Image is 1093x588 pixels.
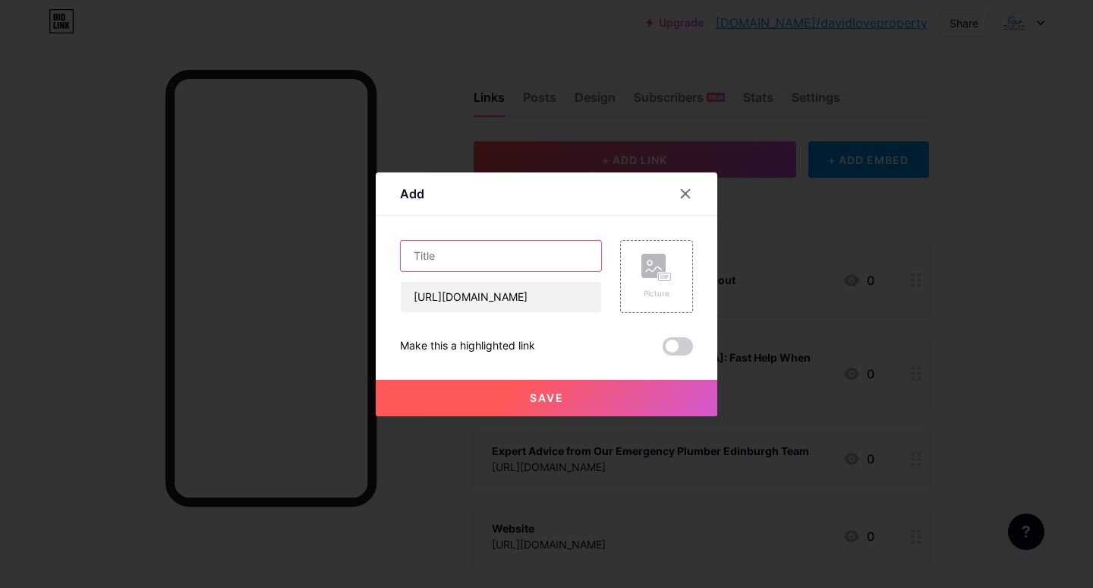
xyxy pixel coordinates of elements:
[400,337,535,356] div: Make this a highlighted link
[641,288,672,299] div: Picture
[530,391,564,404] span: Save
[400,185,424,203] div: Add
[401,282,601,312] input: URL
[376,380,717,416] button: Save
[401,241,601,271] input: Title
